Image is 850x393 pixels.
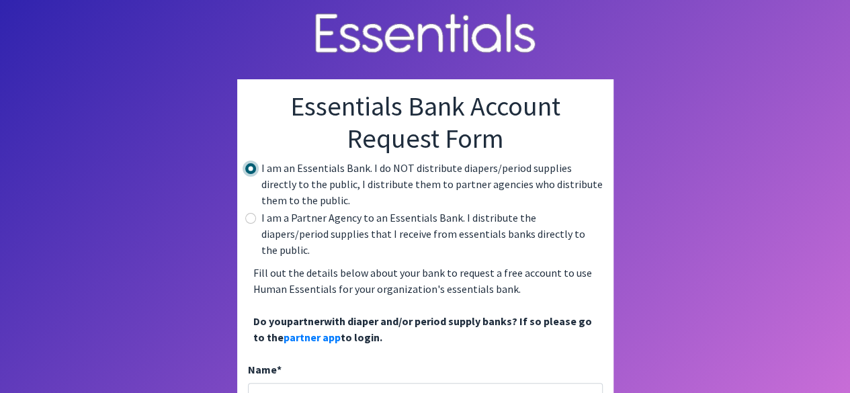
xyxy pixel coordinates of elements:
h1: Essentials Bank Account Request Form [248,90,603,155]
span: Do you with diaper and/or period supply banks? If so please go to the to login. [253,314,592,344]
label: I am a Partner Agency to an Essentials Bank. I distribute the diapers/period supplies that I rece... [261,210,603,258]
p: Fill out the details below about your bank to request a free account to use Human Essentials for ... [248,259,603,351]
span: partner [287,314,324,328]
a: partner app [284,331,341,344]
label: I am an Essentials Bank. I do NOT distribute diapers/period supplies directly to the public, I di... [261,160,603,208]
label: Name [248,361,282,378]
abbr: required [277,363,282,376]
